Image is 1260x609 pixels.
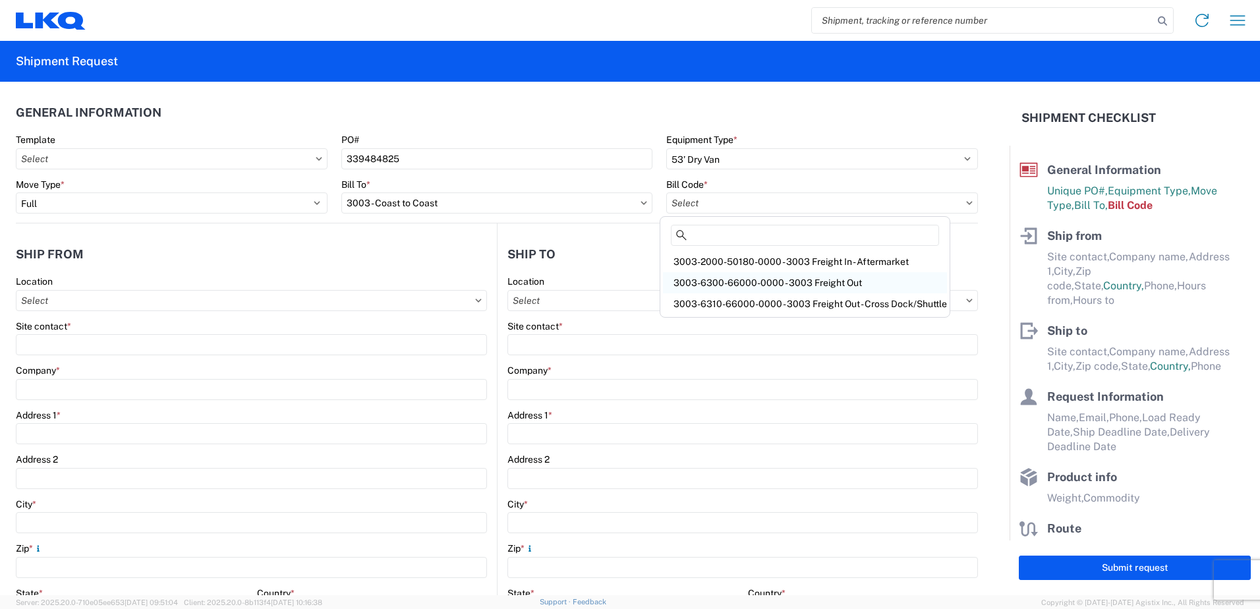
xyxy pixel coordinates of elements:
span: General Information [1047,163,1161,177]
span: Ship to [1047,324,1087,337]
span: Equipment Type, [1108,185,1191,197]
span: Name, [1047,411,1079,424]
label: Site contact [16,320,71,332]
input: Shipment, tracking or reference number [812,8,1153,33]
label: City [507,498,528,510]
input: Select [16,290,487,311]
input: Select [16,148,328,169]
div: 3003-6310-66000-0000 - 3003 Freight Out - Cross Dock/Shuttle [663,293,947,314]
label: Address 2 [16,453,58,465]
h2: Ship from [16,248,84,261]
span: Product info [1047,470,1117,484]
h2: General Information [16,106,161,119]
div: 3003-6300-66000-0000 - 3003 Freight Out [663,272,947,293]
label: Equipment Type [666,134,737,146]
label: City [16,498,36,510]
label: PO# [341,134,359,146]
span: [DATE] 09:51:04 [125,598,178,606]
span: Email, [1079,411,1109,424]
span: Client: 2025.20.0-8b113f4 [184,598,322,606]
h2: Shipment Checklist [1021,110,1156,126]
span: Copyright © [DATE]-[DATE] Agistix Inc., All Rights Reserved [1041,596,1244,608]
label: Site contact [507,320,563,332]
label: Address 1 [507,409,552,421]
span: [DATE] 10:16:38 [271,598,322,606]
span: State, [1074,279,1103,292]
span: Ship from [1047,229,1102,243]
label: Move Type [16,179,65,190]
label: Bill Code [666,179,708,190]
span: Site contact, [1047,345,1109,358]
span: City, [1054,360,1075,372]
label: Template [16,134,55,146]
span: Country, [1150,360,1191,372]
label: Address 2 [507,453,550,465]
span: State, [1121,360,1150,372]
span: Zip code, [1075,360,1121,372]
a: Support [540,598,573,606]
label: Country [748,587,786,599]
label: State [16,587,43,599]
label: Address 1 [16,409,61,421]
span: Route [1047,521,1081,535]
span: Server: 2025.20.0-710e05ee653 [16,598,178,606]
label: Location [16,275,53,287]
h2: Ship to [507,248,556,261]
button: Submit request [1019,556,1251,580]
span: Hours to [1073,294,1114,306]
span: Weight, [1047,492,1083,504]
span: Phone, [1109,411,1142,424]
span: Unique PO#, [1047,185,1108,197]
label: State [507,587,534,599]
span: Bill Code [1108,199,1153,212]
span: Bill To, [1074,199,1108,212]
a: Feedback [573,598,606,606]
span: City, [1054,265,1075,277]
div: 3003-2000-50180-0000 - 3003 Freight In - Aftermarket [663,251,947,272]
span: Phone [1191,360,1221,372]
span: Commodity [1083,492,1140,504]
label: Bill To [341,179,370,190]
span: Ship Deadline Date, [1073,426,1170,438]
span: Company name, [1109,250,1189,263]
span: Phone, [1144,279,1177,292]
span: Country, [1103,279,1144,292]
h2: Shipment Request [16,53,118,69]
input: Select [341,192,653,214]
label: Location [507,275,544,287]
input: Select [666,192,978,214]
label: Zip [16,542,43,554]
label: Country [257,587,295,599]
span: Company name, [1109,345,1189,358]
label: Zip [507,542,535,554]
label: Company [507,364,552,376]
span: Site contact, [1047,250,1109,263]
label: Company [16,364,60,376]
span: Request Information [1047,390,1164,403]
input: Select [507,290,978,311]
